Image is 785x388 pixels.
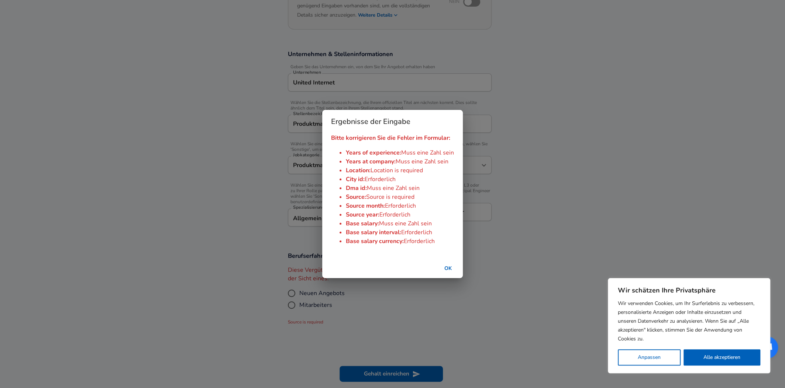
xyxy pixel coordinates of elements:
[346,237,404,245] span: Base salary currency :
[385,202,416,210] span: Erforderlich
[346,175,365,183] span: City id :
[618,299,760,343] p: Wir verwenden Cookies, um Ihr Surferlebnis zu verbessern, personalisierte Anzeigen oder Inhalte e...
[396,157,448,166] span: Muss eine Zahl sein
[346,184,367,192] span: Dma id :
[346,211,379,219] span: Source year :
[367,184,420,192] span: Muss eine Zahl sein
[436,262,460,276] button: successful-submission-button
[346,219,379,228] span: Base salary :
[401,228,432,236] span: Erforderlich
[331,134,450,142] strong: Bitte korrigieren Sie die Fehler im Formular:
[322,110,463,134] h2: Ergebnisse der Eingabe
[618,286,760,295] p: Wir schätzen Ihre Privatsphäre
[379,211,410,219] span: Erforderlich
[404,237,435,245] span: Erforderlich
[346,166,371,174] span: Location :
[684,349,760,366] button: Alle akzeptieren
[346,157,396,166] span: Years at company :
[365,175,396,183] span: Erforderlich
[346,228,401,236] span: Base salary interval :
[366,193,414,201] span: Source is required
[401,149,454,157] span: Muss eine Zahl sein
[346,193,366,201] span: Source :
[346,149,401,157] span: Years of experience :
[608,278,770,373] div: Wir schätzen Ihre Privatsphäre
[371,166,423,174] span: Location is required
[618,349,681,366] button: Anpassen
[346,202,385,210] span: Source month :
[379,219,432,228] span: Muss eine Zahl sein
